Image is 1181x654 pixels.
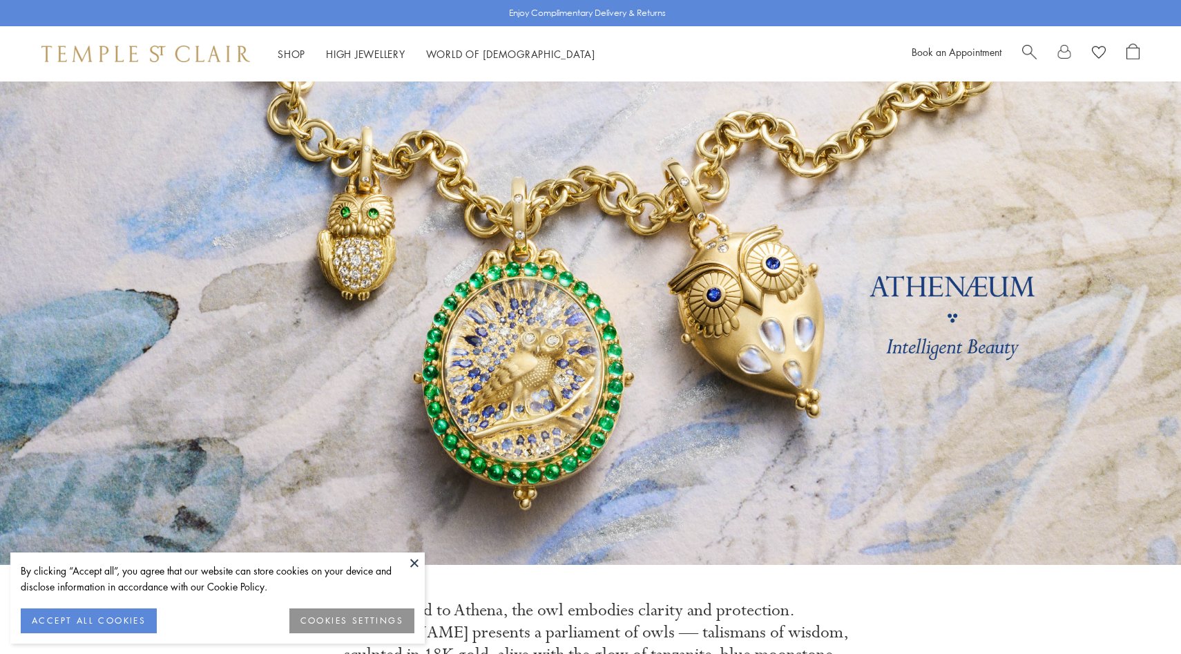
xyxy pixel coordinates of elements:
a: View Wishlist [1092,44,1106,64]
a: High JewelleryHigh Jewellery [326,47,405,61]
a: Search [1022,44,1037,64]
nav: Main navigation [278,46,595,63]
button: ACCEPT ALL COOKIES [21,608,157,633]
a: Book an Appointment [912,45,1001,59]
button: COOKIES SETTINGS [289,608,414,633]
a: ShopShop [278,47,305,61]
a: Open Shopping Bag [1126,44,1140,64]
iframe: Gorgias live chat messenger [1112,589,1167,640]
img: Temple St. Clair [41,46,250,62]
p: Enjoy Complimentary Delivery & Returns [509,6,666,20]
div: By clicking “Accept all”, you agree that our website can store cookies on your device and disclos... [21,563,414,595]
a: World of [DEMOGRAPHIC_DATA]World of [DEMOGRAPHIC_DATA] [426,47,595,61]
